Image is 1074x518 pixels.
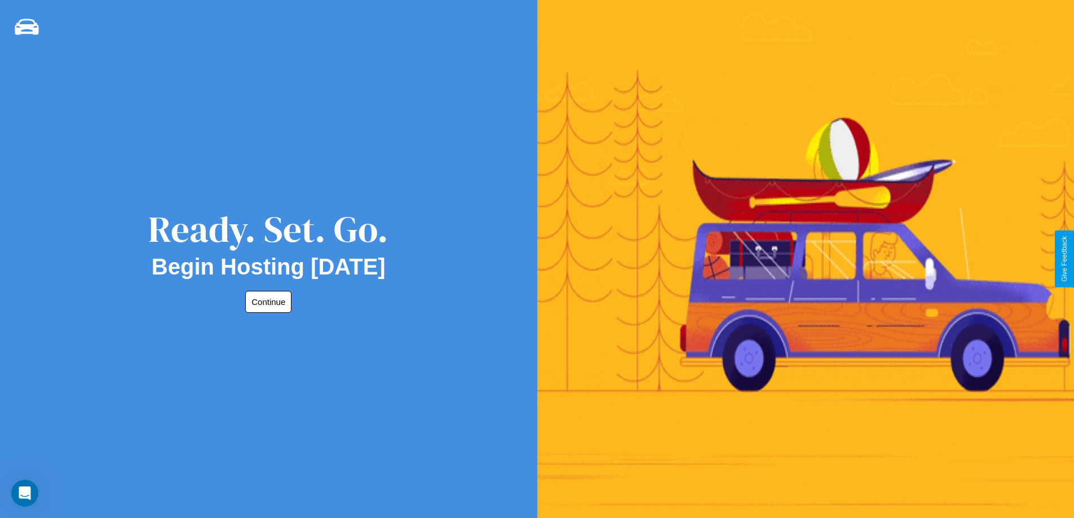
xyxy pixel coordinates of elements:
iframe: Intercom live chat [11,480,38,507]
button: Continue [245,291,291,313]
div: Give Feedback [1060,236,1068,282]
div: Ready. Set. Go. [148,204,388,254]
h2: Begin Hosting [DATE] [152,254,386,280]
